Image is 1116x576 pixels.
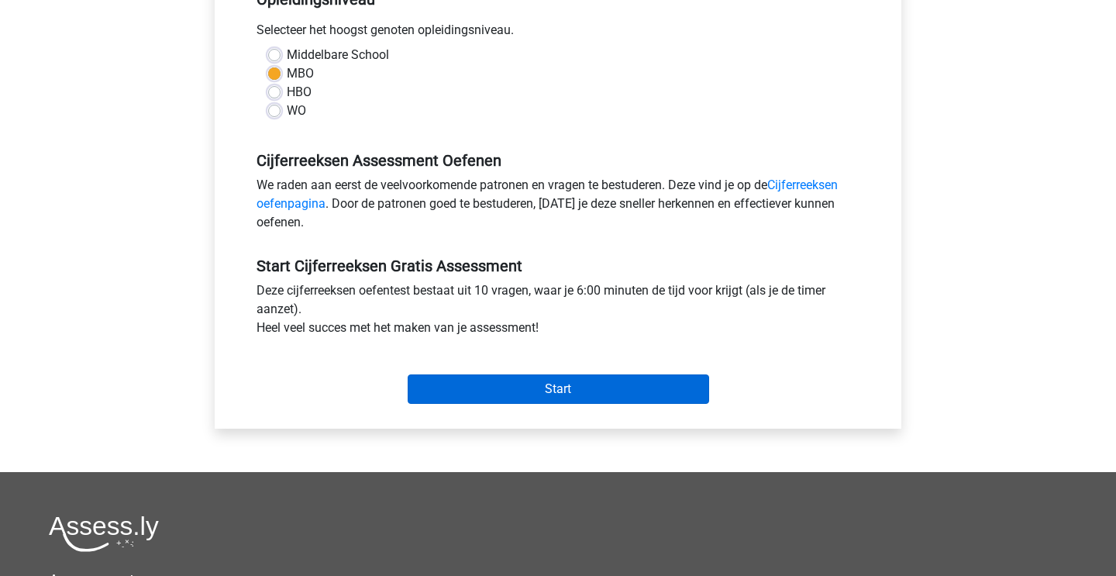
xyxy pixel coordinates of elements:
[287,83,312,102] label: HBO
[257,257,859,275] h5: Start Cijferreeksen Gratis Assessment
[287,46,389,64] label: Middelbare School
[49,516,159,552] img: Assessly logo
[245,281,871,343] div: Deze cijferreeksen oefentest bestaat uit 10 vragen, waar je 6:00 minuten de tijd voor krijgt (als...
[408,374,709,404] input: Start
[287,102,306,120] label: WO
[245,21,871,46] div: Selecteer het hoogst genoten opleidingsniveau.
[287,64,314,83] label: MBO
[245,176,871,238] div: We raden aan eerst de veelvoorkomende patronen en vragen te bestuderen. Deze vind je op de . Door...
[257,151,859,170] h5: Cijferreeksen Assessment Oefenen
